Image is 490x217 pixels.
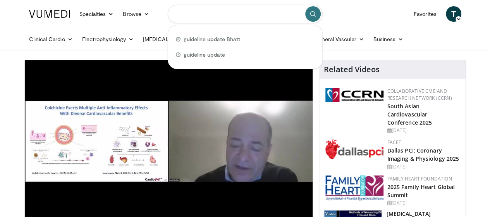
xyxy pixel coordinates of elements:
div: [DATE] [387,127,459,134]
a: Clinical Cardio [24,31,77,47]
a: T [446,6,461,22]
a: Collaborative CME and Research Network (CCRN) [387,88,452,101]
h4: Related Videos [324,65,380,74]
a: Business [369,31,408,47]
a: [MEDICAL_DATA] [138,31,199,47]
a: South Asian Cardiovascular Conference 2025 [387,102,432,126]
img: 96363db5-6b1b-407f-974b-715268b29f70.jpeg.150x105_q85_autocrop_double_scale_upscale_version-0.2.jpg [325,175,383,201]
img: 939357b5-304e-4393-95de-08c51a3c5e2a.png.150x105_q85_autocrop_double_scale_upscale_version-0.2.png [325,139,383,159]
span: guideline update Bhatt [184,35,241,43]
a: Electrophysiology [77,31,138,47]
a: FACET [387,139,402,146]
a: Family Heart Foundation [387,175,452,182]
input: Search topics, interventions [168,5,323,23]
a: Peripheral Vascular [304,31,368,47]
img: a04ee3ba-8487-4636-b0fb-5e8d268f3737.png.150x105_q85_autocrop_double_scale_upscale_version-0.2.png [325,88,383,102]
div: [DATE] [387,200,459,207]
a: Browse [118,6,154,22]
a: Specialties [75,6,119,22]
div: [DATE] [387,163,459,170]
span: guideline update [184,51,225,59]
a: 2025 Family Heart Global Summit [387,183,455,199]
a: Dallas PCI: Coronary Imaging & Physiology 2025 [387,147,459,162]
a: Favorites [409,6,441,22]
img: VuMedi Logo [29,10,70,18]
